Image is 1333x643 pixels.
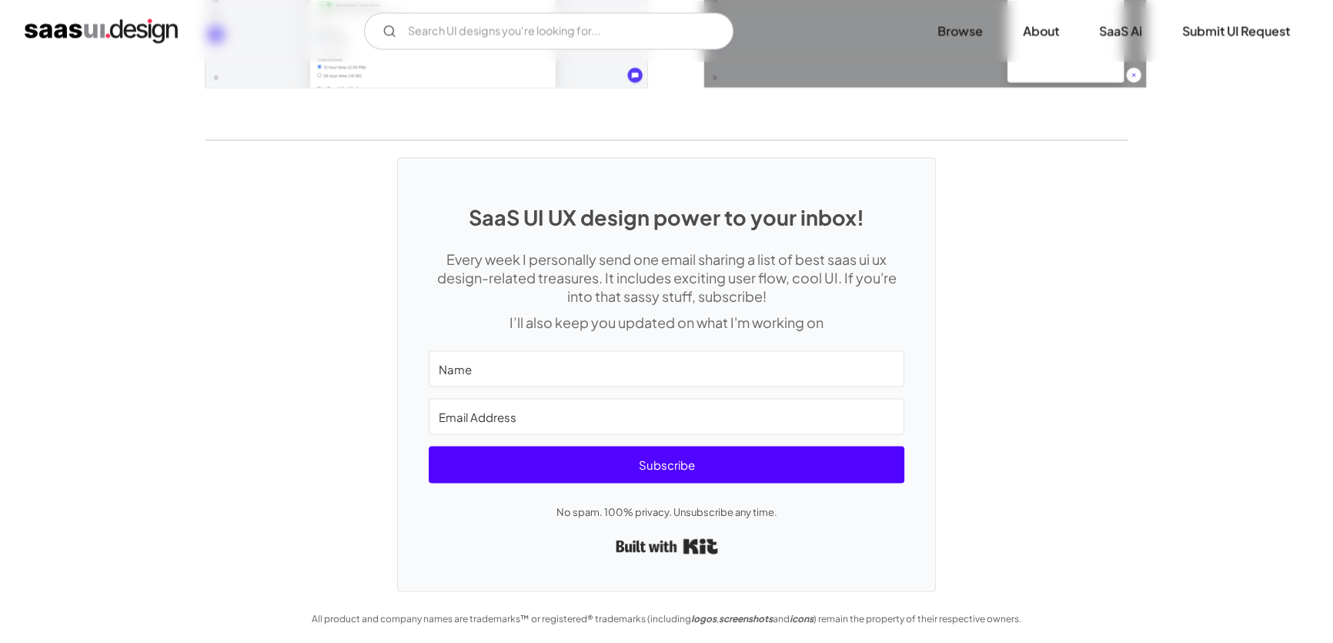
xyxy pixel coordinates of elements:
em: icons [790,612,813,624]
input: Name [429,350,904,387]
input: Search UI designs you're looking for... [364,12,733,49]
p: Every week I personally send one email sharing a list of best saas ui ux design-related treasures... [429,249,904,305]
input: Email Address [429,398,904,434]
a: Submit UI Request [1164,14,1308,48]
a: home [25,18,178,43]
form: Email Form [364,12,733,49]
em: screenshots [719,612,773,624]
a: SaaS Ai [1081,14,1161,48]
p: I’ll also keep you updated on what I'm working on [429,313,904,331]
p: No spam. 100% privacy. Unsubscribe any time. [429,502,904,521]
h1: SaaS UI UX design power to your inbox! [429,204,904,229]
a: Browse [919,14,1001,48]
em: logos [691,612,717,624]
a: About [1004,14,1077,48]
div: All product and company names are trademarks™ or registered® trademarks (including , and ) remain... [305,609,1028,628]
a: Built with Kit [616,532,718,560]
button: Subscribe [429,446,904,483]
